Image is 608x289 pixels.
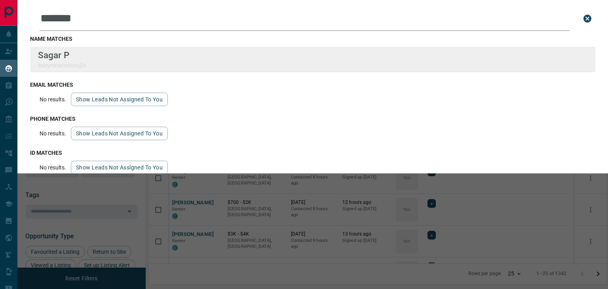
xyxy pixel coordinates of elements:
[579,11,595,27] button: close search bar
[30,36,595,42] h3: name matches
[71,93,168,106] button: show leads not assigned to you
[40,130,66,137] p: No results.
[30,116,595,122] h3: phone matches
[30,150,595,156] h3: id matches
[38,62,86,68] p: lkseyrenwindsxx@x
[40,164,66,171] p: No results.
[38,50,86,60] p: Sagar P
[71,161,168,174] button: show leads not assigned to you
[30,82,595,88] h3: email matches
[40,96,66,103] p: No results.
[71,127,168,140] button: show leads not assigned to you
